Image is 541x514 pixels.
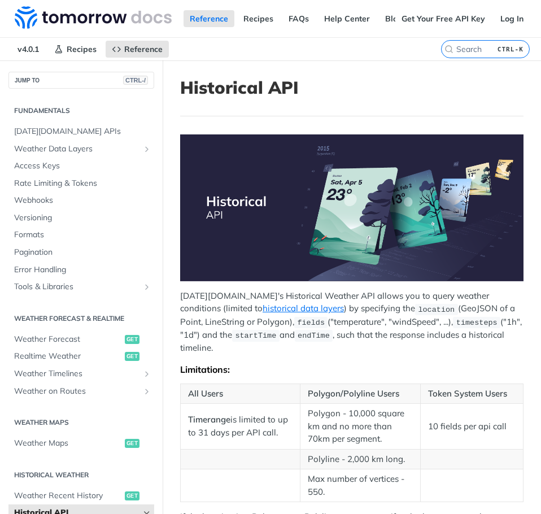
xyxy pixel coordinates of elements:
[8,331,154,348] a: Weather Forecastget
[125,439,139,448] span: get
[14,368,139,380] span: Weather Timelines
[180,134,523,281] span: Expand image
[8,123,154,140] a: [DATE][DOMAIN_NAME] APIs
[8,141,154,158] a: Weather Data LayersShow subpages for Weather Data Layers
[8,278,154,295] a: Tools & LibrariesShow subpages for Tools & Libraries
[184,10,234,27] a: Reference
[456,319,498,327] span: timesteps
[14,178,151,189] span: Rate Limiting & Tokens
[14,438,122,449] span: Weather Maps
[142,145,151,154] button: Show subpages for Weather Data Layers
[180,134,523,281] img: Historical-API.png
[14,195,151,206] span: Webhooks
[8,435,154,452] a: Weather Mapsget
[8,348,154,365] a: Realtime Weatherget
[123,76,148,85] span: CTRL-/
[48,41,103,58] a: Recipes
[180,77,523,98] h1: Historical API
[379,10,409,27] a: Blog
[67,44,97,54] span: Recipes
[282,10,315,27] a: FAQs
[8,262,154,278] a: Error Handling
[142,369,151,378] button: Show subpages for Weather Timelines
[8,487,154,504] a: Weather Recent Historyget
[142,282,151,291] button: Show subpages for Tools & Libraries
[14,126,151,137] span: [DATE][DOMAIN_NAME] APIs
[420,384,523,404] th: Token System Users
[14,264,151,276] span: Error Handling
[124,44,163,54] span: Reference
[181,404,300,450] td: is limited to up to 31 days per API call.
[237,10,280,27] a: Recipes
[14,143,139,155] span: Weather Data Layers
[14,351,122,362] span: Realtime Weather
[300,449,420,469] td: Polyline - 2,000 km long.
[14,160,151,172] span: Access Keys
[8,175,154,192] a: Rate Limiting & Tokens
[8,417,154,428] h2: Weather Maps
[125,352,139,361] span: get
[14,247,151,258] span: Pagination
[11,41,45,58] span: v4.0.1
[8,365,154,382] a: Weather TimelinesShow subpages for Weather Timelines
[125,491,139,500] span: get
[8,72,154,89] button: JUMP TOCTRL-/
[14,490,122,502] span: Weather Recent History
[8,210,154,226] a: Versioning
[14,281,139,293] span: Tools & Libraries
[444,45,453,54] svg: Search
[263,303,344,313] a: historical data layers
[395,10,491,27] a: Get Your Free API Key
[300,384,420,404] th: Polygon/Polyline Users
[8,158,154,175] a: Access Keys
[142,387,151,396] button: Show subpages for Weather on Routes
[298,332,330,340] span: endTime
[300,404,420,450] td: Polygon - 10,000 square km and no more than 70km per segment.
[15,6,172,29] img: Tomorrow.io Weather API Docs
[8,244,154,261] a: Pagination
[495,43,526,55] kbd: CTRL-K
[8,470,154,480] h2: Historical Weather
[8,226,154,243] a: Formats
[181,384,300,404] th: All Users
[14,229,151,241] span: Formats
[8,106,154,116] h2: Fundamentals
[14,386,139,397] span: Weather on Routes
[8,313,154,324] h2: Weather Forecast & realtime
[8,192,154,209] a: Webhooks
[420,404,523,450] td: 10 fields per api call
[180,364,523,375] div: Limitations:
[8,383,154,400] a: Weather on RoutesShow subpages for Weather on Routes
[235,332,276,340] span: startTime
[494,10,530,27] a: Log In
[125,335,139,344] span: get
[188,414,230,425] strong: Timerange
[318,10,376,27] a: Help Center
[297,319,325,327] span: fields
[180,290,523,355] p: [DATE][DOMAIN_NAME]'s Historical Weather API allows you to query weather conditions (limited to )...
[300,469,420,502] td: Max number of vertices - 550.
[418,305,455,313] span: location
[106,41,169,58] a: Reference
[14,334,122,345] span: Weather Forecast
[14,212,151,224] span: Versioning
